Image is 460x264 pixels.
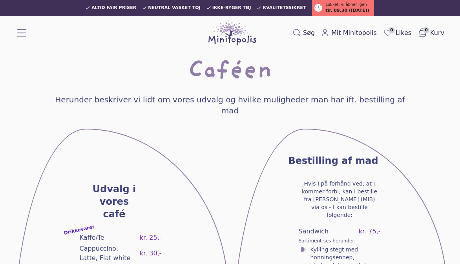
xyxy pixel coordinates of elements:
[299,227,329,236] div: Sandwich
[414,26,447,40] button: 0Kurv
[380,26,414,40] a: 0Likes
[188,60,272,85] h1: Caféen
[80,233,104,242] div: Kaffe/Te
[300,180,379,219] div: Hvis I på forhånd ved, at I kommer forbi, kan I bestille fra [PERSON_NAME] (MIB) via os - I kan b...
[263,5,306,10] span: Kvalitetssikret
[325,2,367,7] span: Lukket, vi åbner igen
[91,5,136,10] span: Altid fair priser
[396,28,411,38] span: Likes
[318,27,380,39] a: Mit Minitopolis
[87,183,142,220] h3: Udvalg i vores café
[140,249,162,258] div: kr. 30,-
[54,94,406,116] h4: Herunder beskriver vi lidt om vores udvalg og hvilke muligheder man har ift. bestilling af mad
[148,5,201,10] span: Neutral vasket tøj
[325,7,369,14] span: tir. 09.30 ([DATE])
[423,27,429,33] span: 0
[389,27,395,33] span: 0
[299,238,381,244] span: Sortiment ses herunder:
[80,244,137,263] div: Cappuccino, Latte, Flat white
[212,5,251,10] span: Ikke-ryger tøj
[331,28,377,38] span: Mit Minitopolis
[290,27,318,39] button: Søg
[208,20,256,46] img: Minitopolis logo
[63,223,95,236] div: Drikkevarer
[303,28,315,38] span: Søg
[430,28,444,38] span: Kurv
[140,233,162,242] div: kr. 25,-
[359,227,381,236] div: kr. 75,-
[288,155,378,167] h3: Bestilling af mad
